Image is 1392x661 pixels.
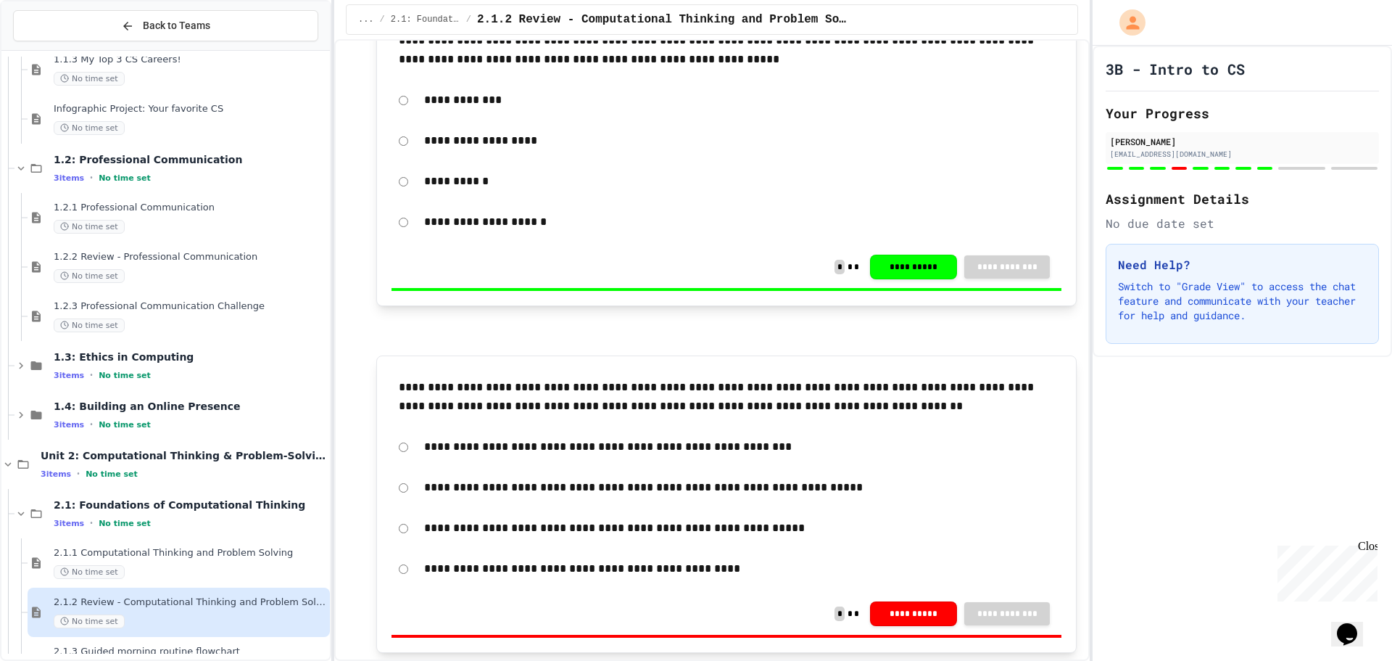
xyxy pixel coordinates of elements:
span: No time set [54,72,125,86]
span: 2.1.3 Guided morning routine flowchart [54,646,327,658]
span: 3 items [54,371,84,380]
span: 1.1.3 My Top 3 CS Careers! [54,54,327,66]
span: No time set [54,220,125,234]
span: No time set [86,469,138,479]
span: No time set [99,173,151,183]
span: ... [358,14,374,25]
span: 3 items [54,420,84,430]
span: 2.1: Foundations of Computational Thinking [54,498,327,512]
span: • [90,517,93,529]
span: / [380,14,385,25]
span: 3 items [41,469,71,479]
h1: 3B - Intro to CS [1106,59,1245,79]
span: No time set [54,269,125,283]
span: Infographic Project: Your favorite CS [54,103,327,115]
span: No time set [99,371,151,380]
span: 1.2: Professional Communication [54,153,327,166]
p: Switch to "Grade View" to access the chat feature and communicate with your teacher for help and ... [1118,279,1367,323]
iframe: chat widget [1272,540,1377,602]
span: 3 items [54,173,84,183]
span: 2.1.1 Computational Thinking and Problem Solving [54,547,327,559]
div: [EMAIL_ADDRESS][DOMAIN_NAME] [1110,149,1375,160]
h2: Assignment Details [1106,189,1379,209]
span: No time set [99,420,151,430]
span: Unit 2: Computational Thinking & Problem-Solving [41,449,327,462]
span: No time set [99,519,151,528]
button: Back to Teams [13,10,318,41]
span: No time set [54,121,125,135]
iframe: chat widget [1331,603,1377,646]
span: • [90,369,93,381]
h3: Need Help? [1118,256,1367,274]
div: My Account [1104,6,1149,39]
span: 2.1.2 Review - Computational Thinking and Problem Solving [477,11,848,28]
span: 1.3: Ethics in Computing [54,350,327,364]
span: • [90,419,93,430]
span: 1.2.1 Professional Communication [54,202,327,214]
div: [PERSON_NAME] [1110,135,1375,148]
span: • [77,468,80,480]
span: No time set [54,319,125,332]
div: No due date set [1106,215,1379,232]
span: Back to Teams [143,18,210,33]
span: 3 items [54,519,84,528]
span: 1.4: Building an Online Presence [54,400,327,413]
span: • [90,172,93,184]
span: 1.2.3 Professional Communication Challenge [54,300,327,313]
span: 2.1.2 Review - Computational Thinking and Problem Solving [54,596,327,609]
h2: Your Progress [1106,103,1379,123]
span: No time set [54,615,125,628]
span: 1.2.2 Review - Professional Communication [54,251,327,263]
span: / [466,14,471,25]
span: No time set [54,565,125,579]
span: 2.1: Foundations of Computational Thinking [391,14,460,25]
div: Chat with us now!Close [6,6,100,92]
